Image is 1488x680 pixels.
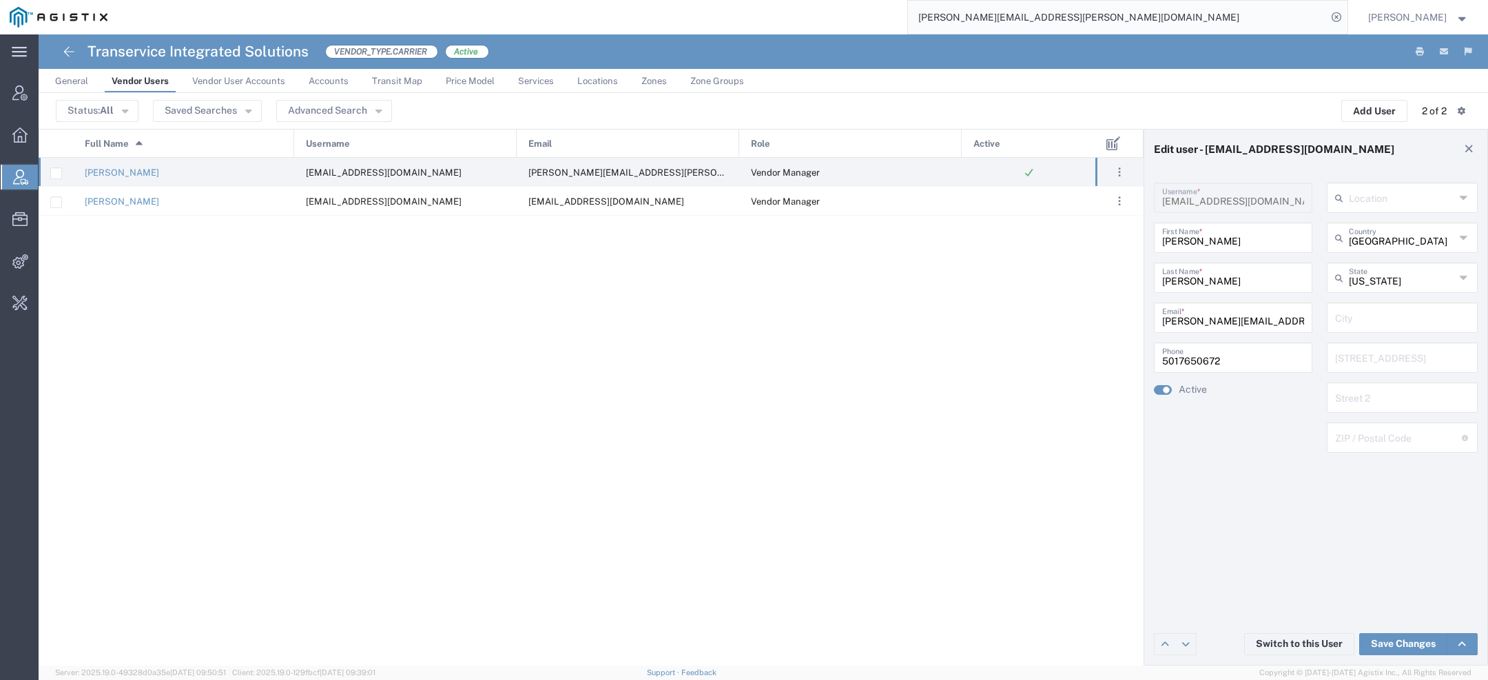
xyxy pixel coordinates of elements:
[1110,192,1129,211] button: ...
[445,45,489,59] span: Active
[192,76,285,86] span: Vendor User Accounts
[751,167,820,178] span: Vendor Manager
[1341,100,1407,122] button: Add User
[56,100,138,122] button: Status:All
[577,76,618,86] span: Locations
[306,196,462,207] span: mlucci@shiptis.com
[306,130,350,158] span: Username
[309,76,349,86] span: Accounts
[690,76,744,86] span: Zone Groups
[641,76,667,86] span: Zones
[85,196,159,207] a: [PERSON_NAME]
[1244,633,1354,655] button: Switch to this User
[276,100,392,122] button: Advanced Search
[1259,667,1471,679] span: Copyright © [DATE]-[DATE] Agistix Inc., All Rights Reserved
[1179,382,1207,397] label: Active
[325,45,438,59] span: VENDOR_TYPE.CARRIER
[320,668,375,677] span: [DATE] 09:39:01
[1422,104,1447,119] div: 2 of 2
[1110,163,1129,182] button: ...
[528,130,552,158] span: Email
[1367,9,1469,25] button: [PERSON_NAME]
[681,668,716,677] a: Feedback
[112,76,169,86] span: Vendor Users
[85,167,159,178] a: [PERSON_NAME]
[1118,164,1121,181] span: . . .
[528,196,684,207] span: mlucci@shiptis.com
[528,167,833,178] span: matt.humphrey@tallgrassfreight.com
[87,34,309,69] h4: Transervice Integrated Solutions
[85,130,129,158] span: Full Name
[10,7,107,28] img: logo
[1154,143,1394,155] h4: Edit user - [EMAIL_ADDRESS][DOMAIN_NAME]
[153,100,262,122] button: Saved Searches
[100,105,114,116] span: All
[647,668,681,677] a: Support
[306,167,462,178] span: cglascoe@shiptis.com
[1155,634,1175,655] a: Edit previous row
[1118,193,1121,209] span: . . .
[973,130,1000,158] span: Active
[751,196,820,207] span: Vendor Manager
[1175,634,1196,655] a: Edit next row
[751,130,770,158] span: Role
[170,668,226,677] span: [DATE] 09:50:51
[372,76,422,86] span: Transit Map
[55,668,226,677] span: Server: 2025.19.0-49328d0a35e
[1368,10,1447,25] span: Kaitlyn Hostetler
[518,76,554,86] span: Services
[1359,633,1447,655] a: Save Changes
[446,76,495,86] span: Price Model
[908,1,1327,34] input: Search for shipment number, reference number
[55,76,88,86] span: General
[232,668,375,677] span: Client: 2025.19.0-129fbcf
